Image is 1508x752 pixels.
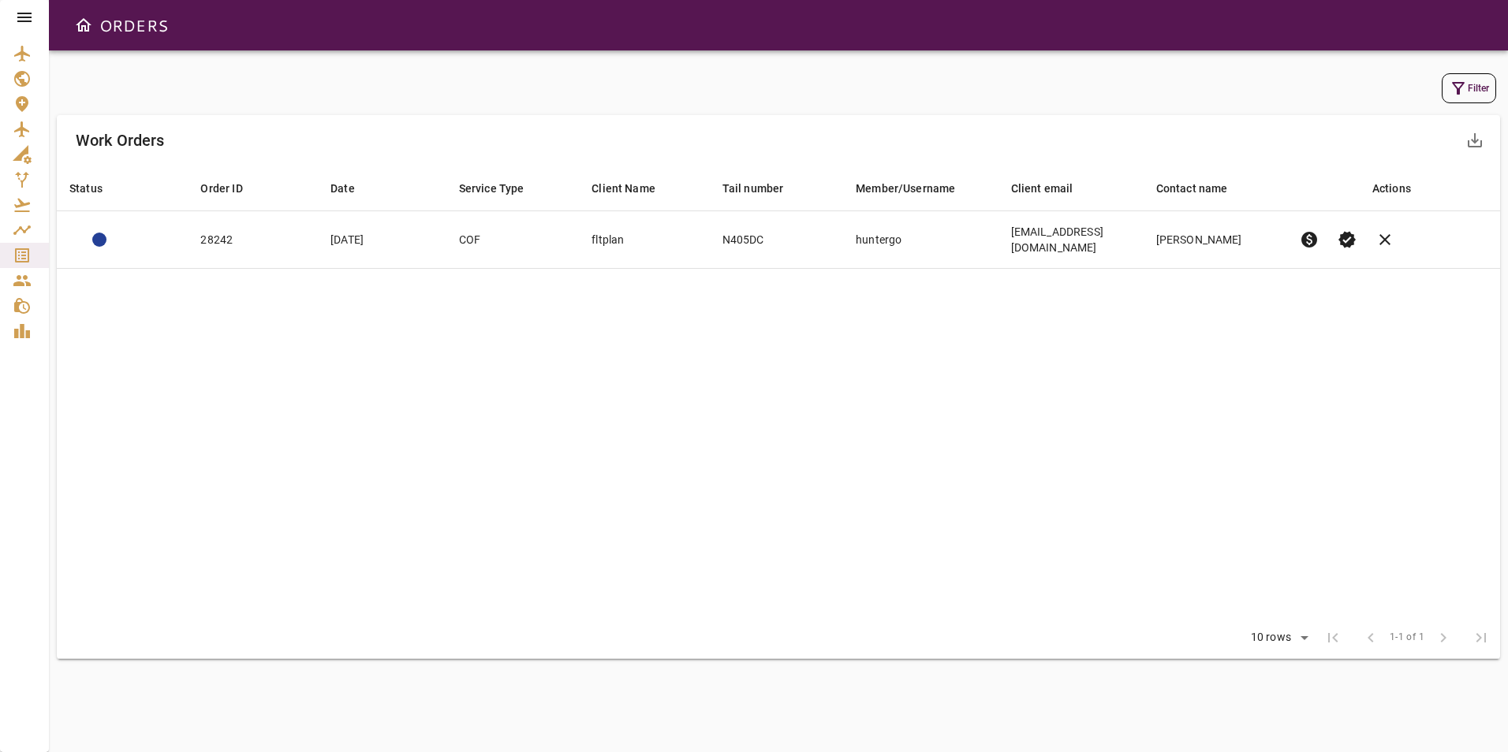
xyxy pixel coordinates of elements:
[1328,221,1366,259] button: Set Permit Ready
[1424,619,1462,657] span: Next Page
[330,179,375,198] span: Date
[69,179,123,198] span: Status
[1375,230,1394,249] span: clear
[843,211,998,269] td: huntergo
[1314,619,1352,657] span: First Page
[1462,619,1500,657] span: Last Page
[188,211,318,269] td: 28242
[1366,221,1404,259] button: Cancel order
[330,179,355,198] div: Date
[200,179,263,198] span: Order ID
[1442,73,1496,103] button: Filter
[722,179,784,198] div: Tail number
[1352,619,1390,657] span: Previous Page
[76,128,165,153] h6: Work Orders
[1144,211,1286,269] td: [PERSON_NAME]
[459,179,545,198] span: Service Type
[69,179,103,198] div: Status
[1247,631,1295,644] div: 10 rows
[1156,179,1249,198] span: Contact name
[1465,131,1484,150] span: save_alt
[1390,630,1424,646] span: 1-1 of 1
[446,211,580,269] td: COF
[722,179,804,198] span: Tail number
[592,179,676,198] span: Client Name
[1011,179,1094,198] span: Client email
[1290,221,1328,259] button: Pre-Invoice order
[592,179,655,198] div: Client Name
[856,179,976,198] span: Member/Username
[710,211,843,269] td: N405DC
[856,179,955,198] div: Member/Username
[1338,230,1357,249] span: verified
[318,211,446,269] td: [DATE]
[68,9,99,41] button: Open drawer
[459,179,524,198] div: Service Type
[1241,626,1314,650] div: 10 rows
[92,233,106,247] div: ADMIN
[200,179,242,198] div: Order ID
[1456,121,1494,159] button: Export
[1011,179,1073,198] div: Client email
[1300,230,1319,249] span: paid
[1156,179,1228,198] div: Contact name
[998,211,1144,269] td: [EMAIL_ADDRESS][DOMAIN_NAME]
[99,13,168,38] h6: ORDERS
[579,211,709,269] td: fltplan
